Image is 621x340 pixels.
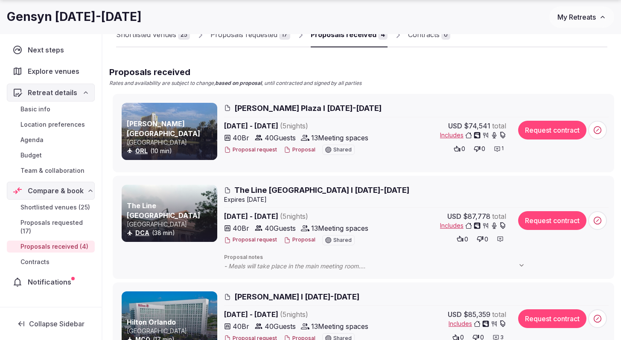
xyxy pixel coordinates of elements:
div: 0 [441,29,450,40]
button: 0 [474,233,491,245]
span: Shared [333,238,352,243]
button: Proposal request [224,146,277,154]
a: Agenda [7,134,95,146]
a: [PERSON_NAME][GEOGRAPHIC_DATA] [127,119,200,137]
span: 40 Br [233,321,249,331]
span: Explore venues [28,66,83,76]
a: Team & collaboration [7,165,95,177]
span: Contracts [20,258,50,266]
button: Request contract [518,121,586,139]
span: Proposals requested (17) [20,218,91,235]
span: Proposal notes [224,254,609,261]
a: Shortlisted venues25 [116,23,190,47]
span: [DATE] - [DATE] [224,121,374,131]
span: Basic info [20,105,50,113]
span: 40 Br [233,223,249,233]
p: [GEOGRAPHIC_DATA] [127,220,216,229]
button: 0 [451,143,468,155]
span: USD [448,309,462,320]
button: DCA [135,229,149,237]
p: Rates and availability are subject to change, , until contracted and signed by all parties [109,80,362,87]
div: Proposals received [311,29,376,40]
a: Hilton Orlando [127,318,176,326]
span: total [492,211,506,221]
button: Request contract [518,309,586,328]
span: ( 5 night s ) [280,212,308,221]
a: Contracts [7,256,95,268]
p: [GEOGRAPHIC_DATA] [127,138,216,147]
span: [DATE] - [DATE] [224,309,374,320]
span: 0 [484,235,488,244]
span: Budget [20,151,42,160]
span: The Line [GEOGRAPHIC_DATA] I [DATE]-[DATE] [234,185,409,195]
span: USD [448,121,462,131]
a: DCA [135,229,149,236]
span: 13 Meeting spaces [311,321,368,331]
span: 40 Br [233,133,249,143]
a: Proposals requested17 [210,23,290,47]
span: 40 Guests [265,321,296,331]
span: Shared [333,147,352,152]
button: Includes [440,131,506,139]
span: 1 [501,145,504,152]
span: 40 Guests [265,223,296,233]
span: total [492,121,506,131]
a: Proposals received4 [311,23,388,47]
a: Next steps [7,41,95,59]
span: total [492,309,506,320]
span: 0 [481,145,485,153]
span: [PERSON_NAME] I [DATE]-[DATE] [234,291,359,302]
button: Proposal [284,236,315,244]
button: Proposal [284,146,315,154]
div: Expire s [DATE] [224,195,609,204]
span: [DATE] - [DATE] [224,211,374,221]
div: 4 [378,29,388,40]
h1: Gensyn [DATE]-[DATE] [7,9,142,25]
span: $87,778 [463,211,490,221]
a: Location preferences [7,119,95,131]
span: $85,359 [464,309,490,320]
span: Compare & book [28,186,84,196]
span: Next steps [28,45,67,55]
button: 0 [454,233,471,245]
span: Agenda [20,136,44,144]
div: 25 [178,29,190,40]
span: 40 Guests [265,133,296,143]
button: Collapse Sidebar [7,314,95,333]
div: Shortlisted venues [116,29,176,40]
button: Includes [440,221,506,230]
div: (38 min) [127,229,216,237]
a: The Line [GEOGRAPHIC_DATA] [127,201,200,219]
a: Shortlisted venues (25) [7,201,95,213]
a: Proposals requested (17) [7,217,95,237]
span: 13 Meeting spaces [311,133,368,143]
span: ( 5 night s ) [280,122,308,130]
span: Proposals received (4) [20,242,88,251]
span: 0 [464,235,468,244]
button: 0 [471,143,488,155]
span: 13 Meeting spaces [311,223,368,233]
div: Contracts [408,29,440,40]
a: ORL [135,147,148,154]
span: My Retreats [557,13,596,21]
span: $74,541 [464,121,490,131]
button: Request contract [518,211,586,230]
span: USD [447,211,461,221]
span: [PERSON_NAME] Plaza I [DATE]-[DATE] [234,103,382,113]
span: - Meals will take place in the main meeting room. - The hotel does not permit outside food in its... [224,262,534,270]
a: Budget [7,149,95,161]
p: [GEOGRAPHIC_DATA] [127,327,216,335]
span: Team & collaboration [20,166,85,175]
button: Includes [449,320,506,328]
a: Proposals received (4) [7,241,95,253]
strong: based on proposal [215,80,262,86]
span: Collapse Sidebar [29,320,85,328]
span: Notifications [28,277,75,287]
a: Contracts0 [408,23,450,47]
span: Shortlisted venues (25) [20,203,90,212]
div: Proposals requested [210,29,277,40]
a: Explore venues [7,62,95,80]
